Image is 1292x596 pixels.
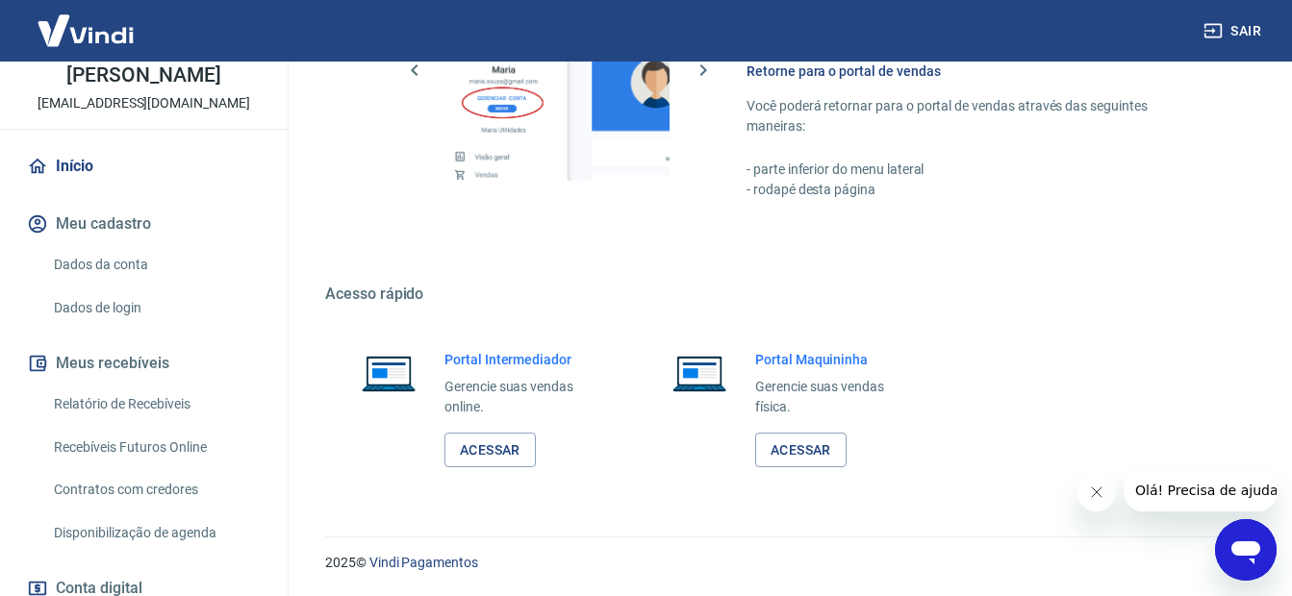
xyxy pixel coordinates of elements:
h6: Portal Maquininha [755,350,912,369]
p: Você poderá retornar para o portal de vendas através das seguintes maneiras: [747,96,1200,137]
a: Acessar [444,433,536,468]
button: Sair [1200,13,1269,49]
img: Imagem de um notebook aberto [659,350,740,396]
a: Dados de login [46,288,265,328]
a: Recebíveis Futuros Online [46,428,265,467]
p: 2025 © [325,553,1246,573]
a: Vindi Pagamentos [369,555,478,570]
button: Meu cadastro [23,203,265,245]
a: Acessar [755,433,847,468]
p: Gerencie suas vendas online. [444,377,601,417]
p: [EMAIL_ADDRESS][DOMAIN_NAME] [38,93,250,113]
h5: Acesso rápido [325,285,1246,304]
a: Contratos com credores [46,470,265,509]
button: Meus recebíveis [23,342,265,385]
p: - rodapé desta página [747,180,1200,200]
img: Imagem de um notebook aberto [348,350,429,396]
a: Dados da conta [46,245,265,285]
iframe: Fechar mensagem [1077,473,1116,511]
img: Vindi [23,1,148,60]
p: [PERSON_NAME] [66,65,220,86]
p: - parte inferior do menu lateral [747,160,1200,180]
a: Relatório de Recebíveis [46,385,265,424]
span: Olá! Precisa de ajuda? [12,13,162,29]
p: Gerencie suas vendas física. [755,377,912,417]
iframe: Mensagem da empresa [1124,469,1277,511]
h6: Retorne para o portal de vendas [747,62,1200,81]
h6: Portal Intermediador [444,350,601,369]
a: Início [23,145,265,187]
iframe: Botão para abrir a janela de mensagens [1215,519,1277,581]
a: Disponibilização de agenda [46,513,265,553]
